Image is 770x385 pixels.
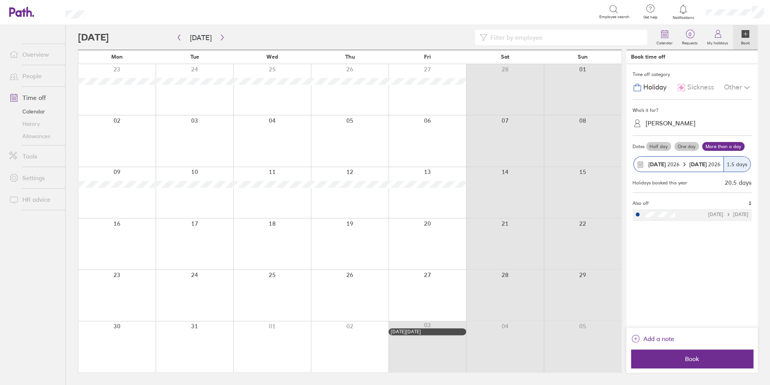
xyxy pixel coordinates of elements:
span: Fri [424,54,431,60]
div: [DATE] [DATE] [708,212,748,217]
div: [PERSON_NAME] [646,120,695,127]
div: 1.5 days [723,157,750,172]
a: HR advice [3,192,65,207]
span: Mon [111,54,123,60]
button: Add a note [631,333,674,345]
strong: [DATE] [689,161,708,168]
a: People [3,68,65,84]
span: 0 [677,31,702,37]
span: Holiday [643,83,667,91]
div: Search [105,8,125,15]
div: Holidays booked this year [633,180,687,186]
div: [DATE][DATE] [390,329,464,334]
div: Time off category [633,69,751,80]
span: Employee search [599,15,629,19]
span: Add a note [643,333,674,345]
a: My holidays [702,25,733,50]
button: Book [631,350,753,368]
span: Book [636,355,748,362]
span: Tue [190,54,199,60]
a: Overview [3,47,65,62]
button: [DATE] 2026[DATE] 20261.5 days [633,152,751,176]
span: Get help [638,15,663,20]
a: History [3,118,65,130]
span: Also off [633,201,649,206]
label: Book [736,39,755,46]
label: One day [674,142,699,151]
span: 2026 [648,161,680,167]
a: Tools [3,149,65,164]
span: 1 [749,201,751,206]
label: Requests [677,39,702,46]
span: Wed [266,54,278,60]
label: More than a day [702,142,745,151]
a: Calendar [3,105,65,118]
span: Sun [578,54,588,60]
span: Dates [633,144,644,149]
div: Other [724,80,751,95]
div: 20.5 days [725,179,751,186]
span: Sickness [687,83,714,91]
strong: [DATE] [648,161,666,168]
span: Sat [501,54,509,60]
label: My holidays [702,39,733,46]
label: Half day [646,142,671,151]
span: Thu [345,54,355,60]
button: [DATE] [184,31,218,44]
a: Notifications [671,4,696,20]
span: 2026 [689,161,721,167]
a: Settings [3,170,65,186]
label: Calendar [652,39,677,46]
a: Book [733,25,758,50]
input: Filter by employee [487,30,643,45]
a: Time off [3,90,65,105]
div: Book time off [631,54,665,60]
a: Calendar [652,25,677,50]
div: Who's it for? [633,105,751,116]
a: 0Requests [677,25,702,50]
span: Notifications [671,15,696,20]
a: Allowances [3,130,65,142]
